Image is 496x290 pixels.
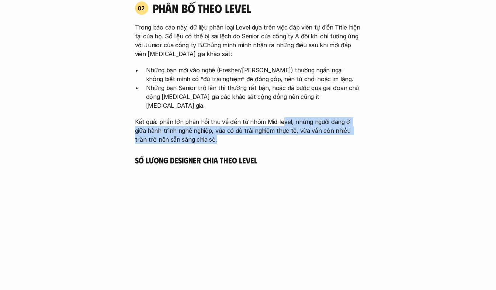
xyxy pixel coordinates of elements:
h4: phân bố theo Level [153,1,361,15]
p: 02 [138,5,145,11]
p: Những bạn mới vào nghề (Fresher/[PERSON_NAME]) thường ngần ngại không biết mình có “đủ trải nghiệ... [146,66,361,83]
p: Những bạn Senior trở lên thì thường rất bận, hoặc đã bước qua giai đoạn chủ động [MEDICAL_DATA] g... [146,83,361,110]
p: Trong báo cáo này, dữ liệu phân loại Level dựa trên việc đáp viên tự điền Title hiện tại của họ. ... [135,23,361,58]
p: Kết quả: phần lớn phản hồi thu về đến từ nhóm Mid-level, những người đang ở giữa hành trình nghề ... [135,117,361,144]
h5: Số lượng Designer chia theo level [135,155,361,165]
